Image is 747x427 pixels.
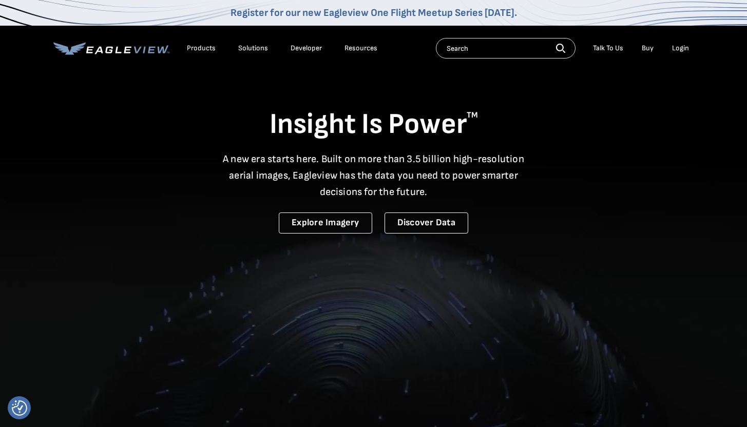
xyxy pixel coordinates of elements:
[385,212,468,234] a: Discover Data
[672,44,689,53] div: Login
[344,44,377,53] div: Resources
[187,44,216,53] div: Products
[593,44,623,53] div: Talk To Us
[12,400,27,416] img: Revisit consent button
[642,44,654,53] a: Buy
[53,107,694,143] h1: Insight Is Power
[279,212,372,234] a: Explore Imagery
[436,38,576,59] input: Search
[238,44,268,53] div: Solutions
[217,151,531,200] p: A new era starts here. Built on more than 3.5 billion high-resolution aerial images, Eagleview ha...
[231,7,517,19] a: Register for our new Eagleview One Flight Meetup Series [DATE].
[291,44,322,53] a: Developer
[467,110,478,120] sup: TM
[12,400,27,416] button: Consent Preferences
